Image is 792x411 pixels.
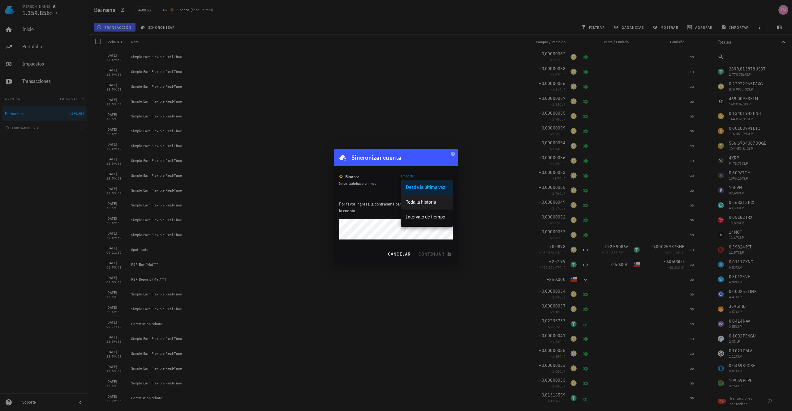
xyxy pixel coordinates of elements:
label: Importar [401,174,415,178]
div: ImportarDesde la última vez [401,177,453,188]
span: hace un mes [356,181,376,186]
div: Intervalo de tiempo [406,214,448,220]
div: Sincronizar cuenta [351,153,402,163]
div: Desde la última vez [406,184,448,190]
button: cancelar [385,248,413,260]
div: Toda la historia [406,199,448,205]
span: cancelar [387,251,411,257]
span: Importado [339,181,376,186]
p: Por favor ingresa la contraseña para desbloquear y sincronizar la cuenta. [339,201,453,214]
img: 270.png [339,175,343,179]
div: Binance [345,174,360,180]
